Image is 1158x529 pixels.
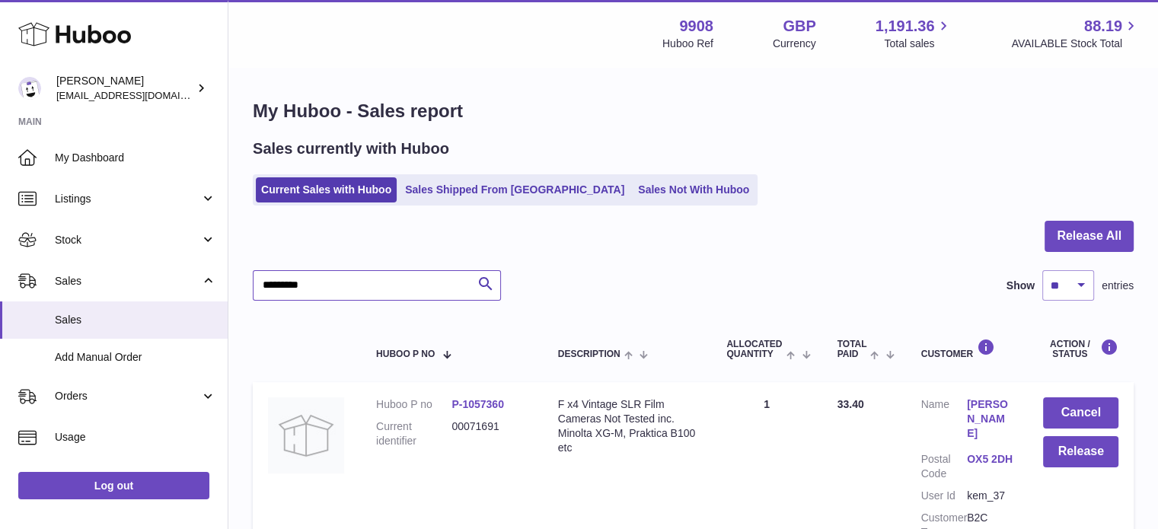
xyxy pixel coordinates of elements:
[876,16,935,37] span: 1,191.36
[256,177,397,202] a: Current Sales with Huboo
[773,37,816,51] div: Currency
[56,74,193,103] div: [PERSON_NAME]
[1084,16,1122,37] span: 88.19
[1006,279,1035,293] label: Show
[921,397,967,445] dt: Name
[921,489,967,503] dt: User Id
[55,274,200,288] span: Sales
[268,397,344,473] img: no-photo.jpg
[253,139,449,159] h2: Sales currently with Huboo
[1011,16,1140,51] a: 88.19 AVAILABLE Stock Total
[558,349,620,359] span: Description
[376,397,451,412] dt: Huboo P no
[55,389,200,403] span: Orders
[876,16,952,51] a: 1,191.36 Total sales
[1043,397,1118,429] button: Cancel
[451,398,504,410] a: P-1057360
[55,430,216,445] span: Usage
[253,99,1134,123] h1: My Huboo - Sales report
[679,16,713,37] strong: 9908
[376,349,435,359] span: Huboo P no
[55,233,200,247] span: Stock
[55,350,216,365] span: Add Manual Order
[837,398,864,410] span: 33.40
[884,37,952,51] span: Total sales
[1043,339,1118,359] div: Action / Status
[967,397,1013,441] a: [PERSON_NAME]
[726,339,783,359] span: ALLOCATED Quantity
[921,339,1013,359] div: Customer
[967,452,1013,467] a: OX5 2DH
[55,313,216,327] span: Sales
[376,419,451,448] dt: Current identifier
[558,397,697,455] div: F x4 Vintage SLR Film Cameras Not Tested inc. Minolta XG-M, Praktica B100 etc
[662,37,713,51] div: Huboo Ref
[55,151,216,165] span: My Dashboard
[1043,436,1118,467] button: Release
[18,77,41,100] img: internalAdmin-9908@internal.huboo.com
[837,339,867,359] span: Total paid
[1045,221,1134,252] button: Release All
[921,452,967,481] dt: Postal Code
[1011,37,1140,51] span: AVAILABLE Stock Total
[400,177,630,202] a: Sales Shipped From [GEOGRAPHIC_DATA]
[1102,279,1134,293] span: entries
[451,419,527,448] dd: 00071691
[55,192,200,206] span: Listings
[633,177,754,202] a: Sales Not With Huboo
[967,489,1013,503] dd: kem_37
[18,472,209,499] a: Log out
[783,16,815,37] strong: GBP
[56,89,224,101] span: [EMAIL_ADDRESS][DOMAIN_NAME]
